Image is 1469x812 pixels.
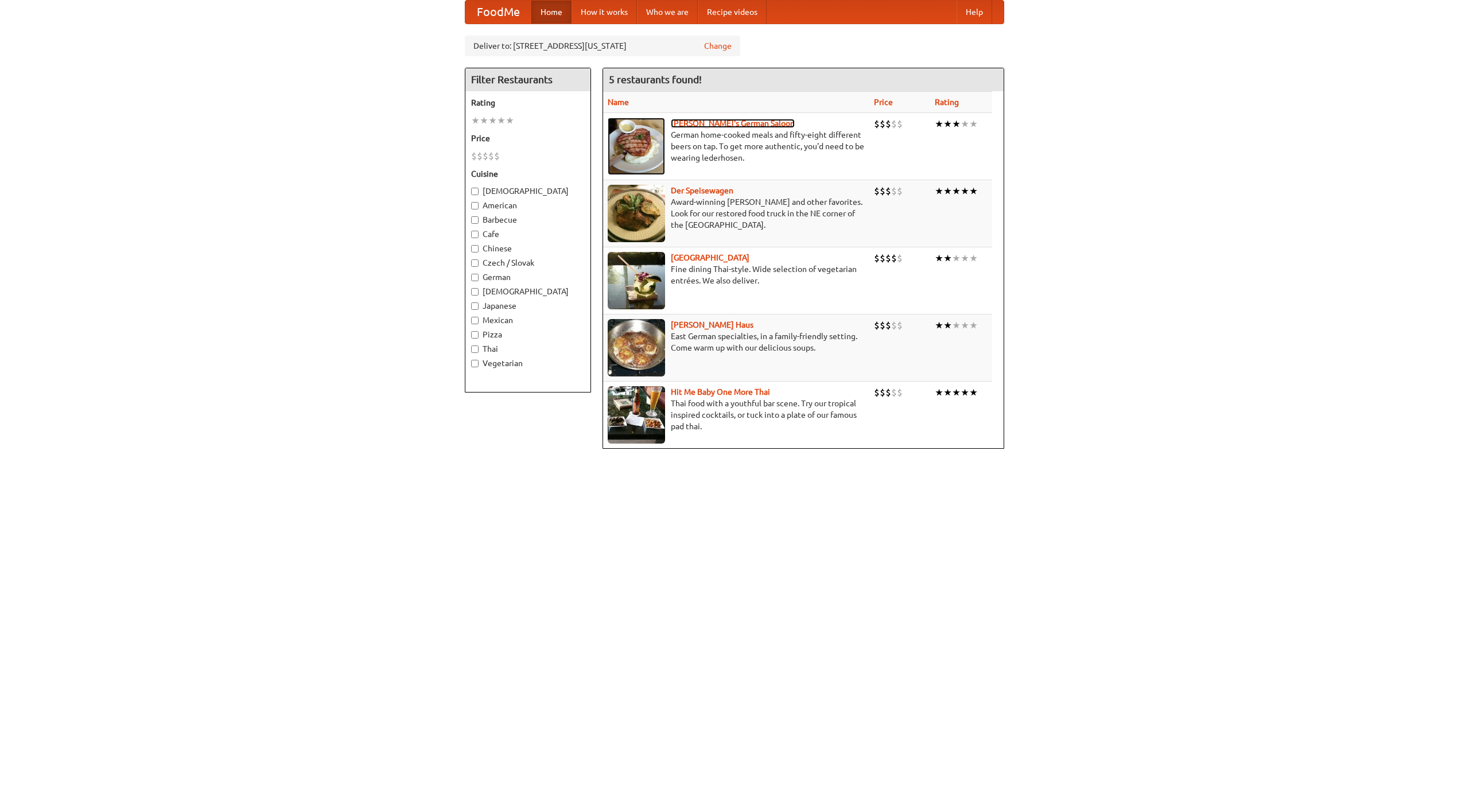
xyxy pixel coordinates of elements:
li: $ [874,118,880,130]
input: Pizza [471,331,479,339]
li: $ [891,386,897,399]
li: ★ [935,386,943,399]
a: Recipe videos [698,1,767,24]
img: babythai.jpg [608,386,665,444]
li: $ [874,252,880,265]
a: Name [608,98,629,107]
label: German [471,271,585,283]
li: ★ [935,118,943,130]
div: Deliver to: [STREET_ADDRESS][US_STATE] [465,36,740,56]
label: Cafe [471,228,585,240]
input: American [471,202,479,209]
li: ★ [506,114,514,127]
li: ★ [943,118,952,130]
li: $ [891,252,897,265]
p: East German specialties, in a family-friendly setting. Come warm up with our delicious soups. [608,331,865,353]
li: $ [885,252,891,265]
li: ★ [952,118,961,130]
h5: Price [471,133,585,144]
li: ★ [943,185,952,197]
li: $ [897,185,903,197]
img: esthers.jpg [608,118,665,175]
img: speisewagen.jpg [608,185,665,242]
input: [DEMOGRAPHIC_DATA] [471,188,479,195]
li: $ [880,252,885,265]
p: Fine dining Thai-style. Wide selection of vegetarian entrées. We also deliver. [608,263,865,286]
a: Home [531,1,572,24]
p: Award-winning [PERSON_NAME] and other favorites. Look for our restored food truck in the NE corne... [608,196,865,231]
li: ★ [952,252,961,265]
label: [DEMOGRAPHIC_DATA] [471,185,585,197]
li: $ [880,319,885,332]
li: $ [897,118,903,130]
a: [PERSON_NAME]'s German Saloon [671,119,795,128]
li: ★ [961,319,969,332]
li: ★ [952,185,961,197]
li: $ [874,319,880,332]
label: Chinese [471,243,585,254]
li: $ [471,150,477,162]
input: Thai [471,345,479,353]
input: Czech / Slovak [471,259,479,267]
li: $ [880,386,885,399]
li: $ [897,386,903,399]
label: Pizza [471,329,585,340]
li: $ [885,118,891,130]
li: $ [891,185,897,197]
a: [GEOGRAPHIC_DATA] [671,253,749,262]
li: ★ [935,252,943,265]
li: ★ [943,386,952,399]
li: $ [891,319,897,332]
li: $ [494,150,500,162]
input: Mexican [471,317,479,324]
input: Barbecue [471,216,479,224]
input: Chinese [471,245,479,252]
label: American [471,200,585,211]
li: $ [880,185,885,197]
li: ★ [935,319,943,332]
label: Thai [471,343,585,355]
li: $ [874,386,880,399]
a: Help [957,1,992,24]
li: ★ [952,386,961,399]
a: FoodMe [465,1,531,24]
li: ★ [488,114,497,127]
a: Hit Me Baby One More Thai [671,387,770,397]
a: Change [704,40,732,52]
label: Czech / Slovak [471,257,585,269]
a: Der Speisewagen [671,186,733,195]
h5: Rating [471,97,585,108]
a: [PERSON_NAME] Haus [671,320,753,329]
li: ★ [961,252,969,265]
li: $ [897,319,903,332]
a: How it works [572,1,637,24]
li: ★ [480,114,488,127]
p: German home-cooked meals and fifty-eight different beers on tap. To get more authentic, you'd nee... [608,129,865,164]
li: $ [885,386,891,399]
h4: Filter Restaurants [465,68,590,91]
label: Japanese [471,300,585,312]
li: ★ [943,252,952,265]
li: ★ [969,386,978,399]
li: $ [880,118,885,130]
li: $ [477,150,483,162]
li: ★ [961,118,969,130]
label: Mexican [471,314,585,326]
img: kohlhaus.jpg [608,319,665,376]
li: ★ [969,118,978,130]
li: $ [483,150,488,162]
li: ★ [497,114,506,127]
input: Vegetarian [471,360,479,367]
input: German [471,274,479,281]
li: ★ [969,319,978,332]
label: Barbecue [471,214,585,226]
li: $ [891,118,897,130]
p: Thai food with a youthful bar scene. Try our tropical inspired cocktails, or tuck into a plate of... [608,398,865,432]
a: Rating [935,98,959,107]
li: $ [885,319,891,332]
img: satay.jpg [608,252,665,309]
